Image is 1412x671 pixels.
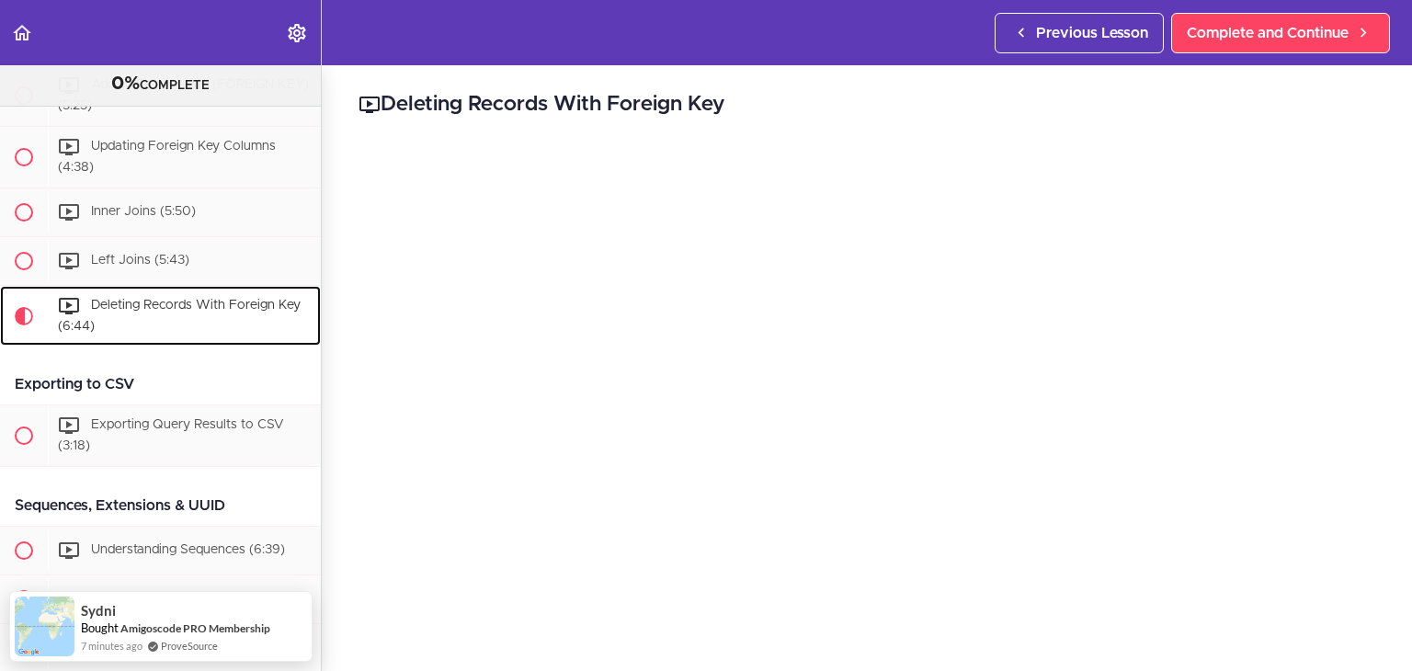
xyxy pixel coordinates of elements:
div: COMPLETE [23,73,298,97]
span: 0% [111,74,140,93]
span: Exporting Query Results to CSV (3:18) [58,419,284,453]
a: Amigoscode PRO Membership [120,621,270,635]
span: Previous Lesson [1036,22,1148,44]
a: Complete and Continue [1171,13,1390,53]
a: ProveSource [161,638,218,654]
span: Updating Foreign Key Columns (4:38) [58,140,276,174]
span: 7 minutes ago [81,638,142,654]
span: Deleting Records With Foreign Key (6:44) [58,299,301,333]
span: Bought [81,620,119,635]
span: Complete and Continue [1187,22,1349,44]
h2: Deleting Records With Foreign Key [359,89,1375,120]
img: provesource social proof notification image [15,597,74,656]
span: Understanding Sequences (6:39) [91,543,285,556]
a: Previous Lesson [995,13,1164,53]
svg: Settings Menu [286,22,308,44]
span: Sydni [81,603,116,619]
svg: Back to course curriculum [11,22,33,44]
span: Left Joins (5:43) [91,254,189,267]
span: Inner Joins (5:50) [91,205,196,218]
